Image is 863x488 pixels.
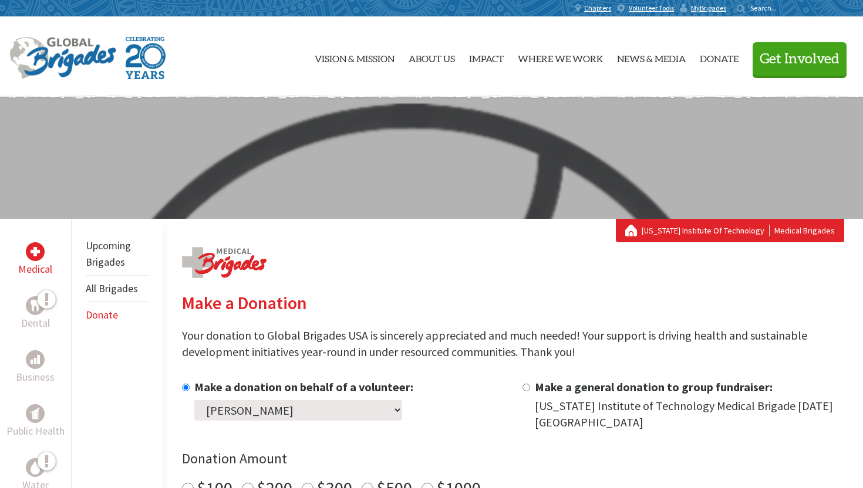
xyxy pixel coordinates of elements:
[6,423,65,439] p: Public Health
[629,4,674,13] span: Volunteer Tools
[584,4,611,13] span: Chapters
[21,296,50,331] a: DentalDental
[700,26,739,87] a: Donate
[18,242,52,277] a: MedicalMedical
[31,300,40,311] img: Dental
[31,247,40,256] img: Medical
[21,315,50,331] p: Dental
[31,355,40,364] img: Business
[182,449,844,468] h4: Donation Amount
[86,239,131,269] a: Upcoming Brigades
[16,369,55,385] p: Business
[469,26,504,87] a: Impact
[753,42,847,76] button: Get Involved
[86,282,138,295] a: All Brigades
[535,398,844,431] div: [US_STATE] Institute of Technology Medical Brigade [DATE] [GEOGRAPHIC_DATA]
[535,379,773,394] label: Make a general donation to group fundraiser:
[6,404,65,439] a: Public HealthPublic Health
[86,302,149,328] li: Donate
[691,4,726,13] span: MyBrigades
[86,233,149,276] li: Upcoming Brigades
[26,458,45,477] div: Water
[18,261,52,277] p: Medical
[625,225,835,236] div: Medical Brigades
[182,247,267,278] img: logo-medical.png
[26,404,45,423] div: Public Health
[182,292,844,313] h2: Make a Donation
[409,26,455,87] a: About Us
[617,26,686,87] a: News & Media
[26,350,45,369] div: Business
[31,408,40,419] img: Public Health
[16,350,55,385] a: BusinessBusiness
[126,37,166,79] img: Global Brigades Celebrating 20 Years
[26,296,45,315] div: Dental
[31,460,40,474] img: Water
[86,308,118,321] a: Donate
[26,242,45,261] div: Medical
[642,225,770,236] a: [US_STATE] Institute Of Technology
[194,379,413,394] label: Make a donation on behalf of a volunteer:
[518,26,603,87] a: Where We Work
[86,276,149,302] li: All Brigades
[750,4,784,12] input: Search...
[182,327,844,360] p: Your donation to Global Brigades USA is sincerely appreciated and much needed! Your support is dr...
[9,37,116,79] img: Global Brigades Logo
[760,52,840,66] span: Get Involved
[315,26,395,87] a: Vision & Mission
